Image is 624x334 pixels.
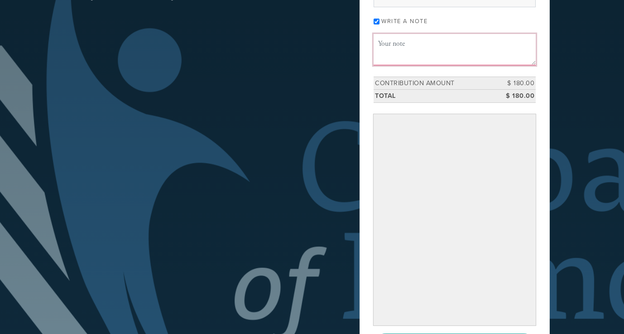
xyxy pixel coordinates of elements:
td: Contribution Amount [374,77,495,90]
td: $ 180.00 [495,90,536,103]
iframe: To enrich screen reader interactions, please activate Accessibility in Grammarly extension settings [375,116,534,324]
td: $ 180.00 [495,77,536,90]
td: Total [374,90,495,103]
label: Write a note [381,18,427,25]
